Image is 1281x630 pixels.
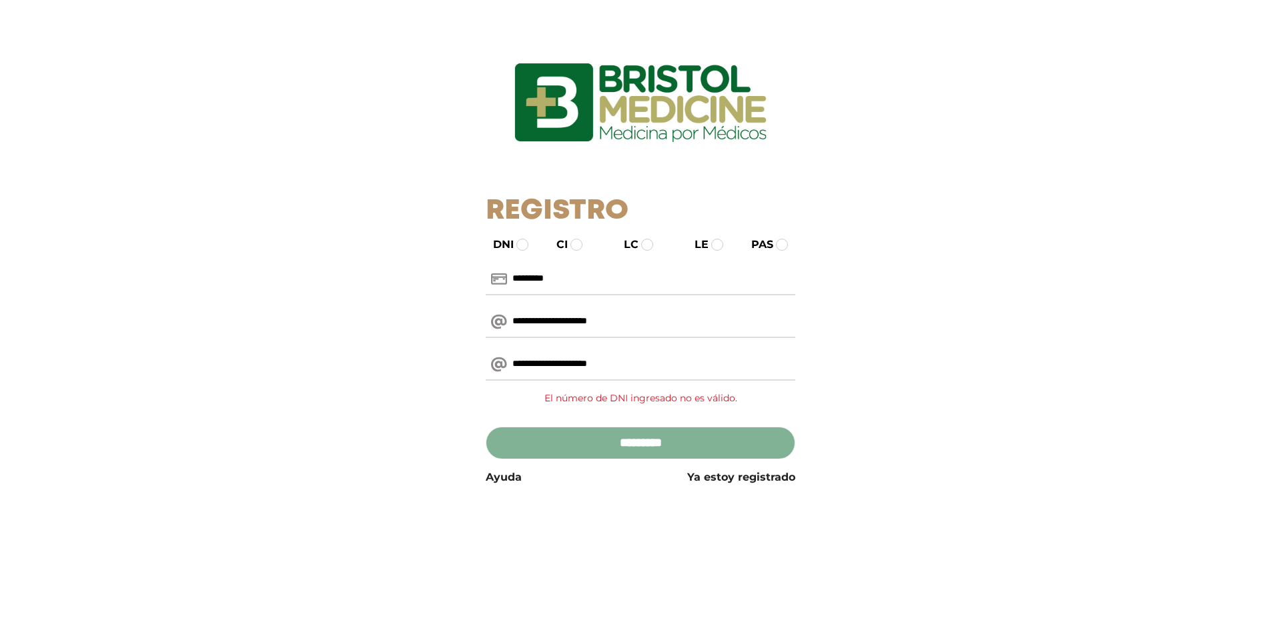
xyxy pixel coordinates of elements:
label: LE [683,237,709,253]
img: logo_ingresarbristol.jpg [460,16,821,189]
label: DNI [481,237,514,253]
label: CI [544,237,568,253]
div: El número de DNI ingresado no es válido. [486,386,795,411]
a: Ya estoy registrado [687,469,795,485]
label: PAS [739,237,773,253]
h1: Registro [486,195,796,228]
a: Ayuda [486,469,522,485]
label: LC [612,237,638,253]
